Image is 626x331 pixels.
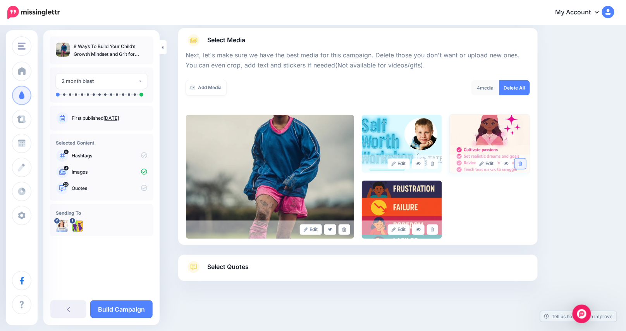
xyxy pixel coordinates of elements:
img: 5e36c6027993197f0681e43c557edd89_large.jpg [362,181,442,239]
div: media [471,80,500,95]
a: Edit [388,159,410,169]
div: Select Media [186,47,530,239]
a: Tell us how we can improve [540,311,617,322]
span: 4 [477,85,480,91]
a: [DATE] [103,115,119,121]
p: First published [72,115,147,122]
span: Select Media [208,35,246,45]
a: Edit [300,224,322,235]
div: Open Intercom Messenger [573,305,591,323]
span: 20 [63,182,69,187]
img: 15e3a7c05d0c70852c9422b808200f74_large.jpg [362,115,442,173]
span: 0 [64,150,69,154]
img: menu.png [18,43,26,50]
a: Edit [388,224,410,235]
p: Next, let's make sure we have the best media for this campaign. Delete those you don't want or up... [186,50,530,71]
button: 2 month blast [56,74,147,89]
p: Quotes [72,185,147,192]
img: 114cd489ea06b405ce3e4011ca96d27f_large.jpg [450,115,530,173]
img: 307168031_463441709134876_269250258695048892_n-bsa154234.png [71,220,84,232]
p: Hashtags [72,152,147,159]
span: 4 [64,166,69,171]
p: 8 Ways To Build Your Child’s Growth Mindset and Grit for Lifelong Confidence [74,43,147,58]
h4: Sending To [56,210,147,216]
span: Select Quotes [208,262,249,272]
div: 2 month blast [62,77,138,86]
a: Add Media [186,80,227,95]
a: My Account [548,3,614,22]
a: Edit [476,159,498,169]
img: 306841915_534202428708539_8907013064717269196_n-bsa154233.png [56,220,68,232]
a: Select Quotes [186,261,530,281]
a: Delete All [499,80,530,95]
a: Select Media [186,34,530,47]
img: e0b019af52848c9e879c33e8b8a0dfed_thumb.jpg [56,43,70,57]
img: e0b019af52848c9e879c33e8b8a0dfed_large.jpg [186,115,354,239]
h4: Selected Content [56,140,147,146]
p: Images [72,169,147,176]
img: Missinglettr [7,6,60,19]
